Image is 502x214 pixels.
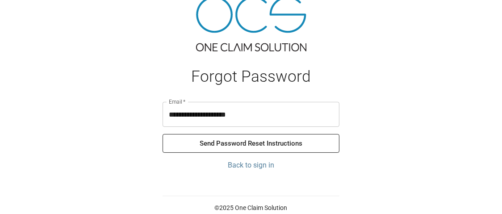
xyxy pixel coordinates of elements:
[11,5,46,23] img: ocs-logo-white-transparent.png
[169,98,186,105] label: Email
[163,160,339,171] a: Back to sign in
[163,67,339,86] h1: Forgot Password
[163,203,339,212] p: © 2025 One Claim Solution
[163,134,339,153] button: Send Password Reset Instructions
